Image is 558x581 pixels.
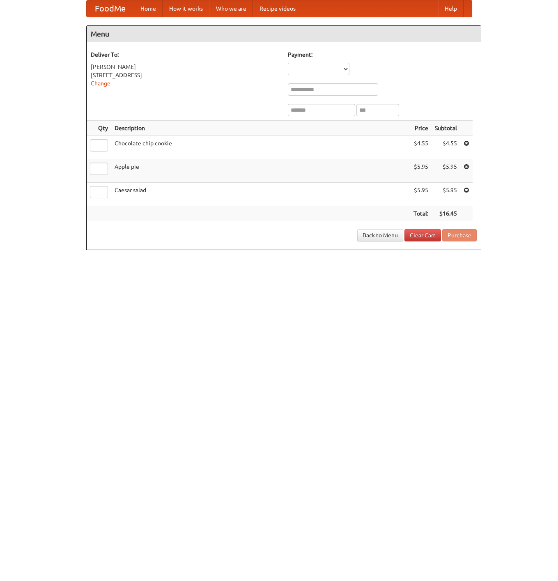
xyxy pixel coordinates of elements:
[91,71,280,79] div: [STREET_ADDRESS]
[253,0,302,17] a: Recipe videos
[432,206,460,221] th: $16.45
[111,136,410,159] td: Chocolate chip cookie
[432,183,460,206] td: $5.95
[288,51,477,59] h5: Payment:
[432,159,460,183] td: $5.95
[91,80,110,87] a: Change
[111,159,410,183] td: Apple pie
[432,136,460,159] td: $4.55
[410,206,432,221] th: Total:
[404,229,441,241] a: Clear Cart
[163,0,209,17] a: How it works
[91,51,280,59] h5: Deliver To:
[87,0,134,17] a: FoodMe
[209,0,253,17] a: Who we are
[91,63,280,71] div: [PERSON_NAME]
[357,229,403,241] a: Back to Menu
[438,0,464,17] a: Help
[134,0,163,17] a: Home
[87,26,481,42] h4: Menu
[111,121,410,136] th: Description
[410,183,432,206] td: $5.95
[432,121,460,136] th: Subtotal
[410,121,432,136] th: Price
[410,136,432,159] td: $4.55
[111,183,410,206] td: Caesar salad
[87,121,111,136] th: Qty
[442,229,477,241] button: Purchase
[410,159,432,183] td: $5.95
